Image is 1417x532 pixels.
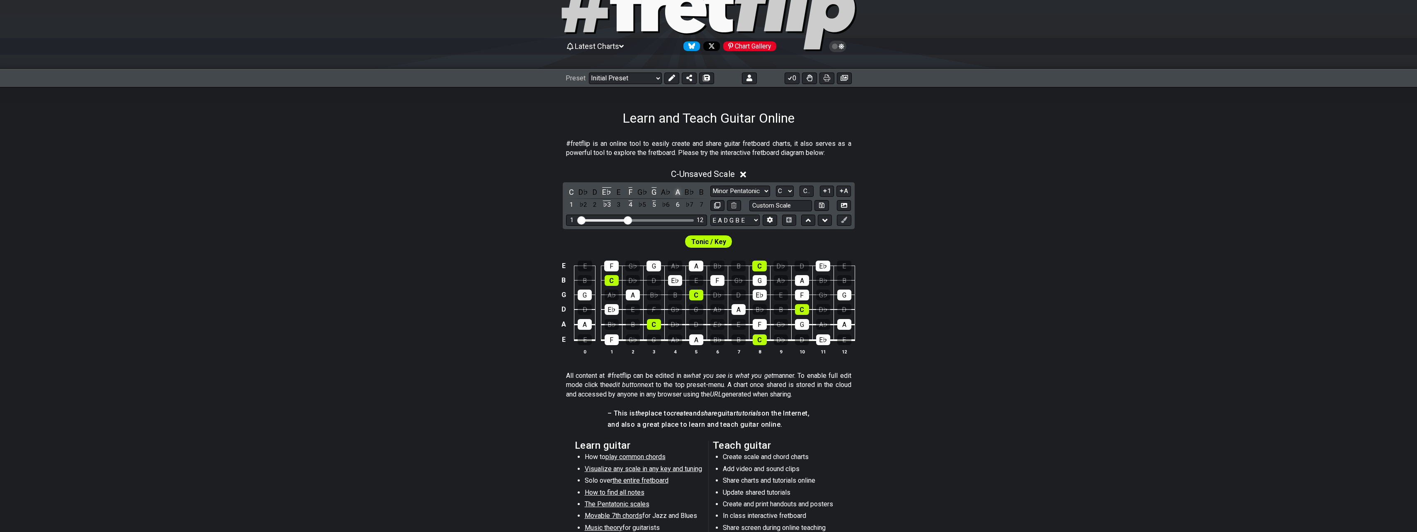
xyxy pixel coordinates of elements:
[664,347,685,356] th: 4
[723,41,776,51] div: Chart Gallery
[622,347,643,356] th: 2
[687,372,773,380] em: what you see is what you get
[589,73,662,84] select: Preset
[578,304,592,315] div: D
[723,452,841,464] li: Create scale and chord charts
[732,334,746,345] div: B
[723,464,841,476] li: Add video and sound clips
[585,488,644,496] span: How to find all notes
[802,73,817,84] button: Toggle Dexterity for all fretkits
[578,275,592,286] div: B
[668,261,682,271] div: A♭
[753,319,767,330] div: F
[736,409,761,417] em: tutorials
[837,319,851,330] div: A
[710,186,770,197] select: Scale
[608,409,809,418] h4: – This is place to and guitar on the Internet,
[647,261,661,271] div: G
[774,290,788,300] div: E
[578,199,588,210] div: toggle scale degree
[559,302,569,317] td: D
[585,465,702,473] span: Visualize any scale in any key and tuning
[684,199,695,210] div: toggle scale degree
[661,199,671,210] div: toggle scale degree
[664,73,679,84] button: Edit Preset
[776,186,794,197] select: Tonic/Root
[613,199,624,210] div: toggle scale degree
[647,290,661,300] div: B♭
[668,290,682,300] div: B
[728,347,749,356] th: 7
[613,186,624,198] div: toggle pitch class
[710,390,722,398] em: URL
[710,334,724,345] div: B♭
[585,524,622,532] span: Music theory
[732,319,746,330] div: E
[795,275,809,286] div: A
[668,334,682,345] div: A♭
[710,261,724,271] div: B♭
[559,317,569,332] td: A
[559,332,569,348] td: E
[566,186,577,198] div: toggle pitch class
[574,347,595,356] th: 0
[753,290,767,300] div: E♭
[723,511,841,523] li: In class interactive fretboard
[649,199,659,210] div: toggle scale degree
[753,275,767,286] div: G
[732,275,746,286] div: G♭
[604,261,619,271] div: F
[773,261,788,271] div: D♭
[647,319,661,330] div: C
[585,500,649,508] span: The Pentatonic scales
[685,347,707,356] th: 5
[672,186,683,198] div: toggle pitch class
[578,334,592,345] div: E
[585,511,703,523] li: for Jazz and Blues
[609,381,641,389] em: edit button
[801,215,815,226] button: Move up
[818,215,832,226] button: Move down
[710,304,724,315] div: A♭
[625,186,636,198] div: toggle pitch class
[710,275,724,286] div: F
[774,275,788,286] div: A♭
[605,290,619,300] div: A♭
[723,488,841,500] li: Update shared tutorials
[691,236,726,248] span: First enable full edit mode to edit
[836,186,851,197] button: A
[625,261,640,271] div: G♭
[727,200,741,211] button: Delete
[626,319,640,330] div: B
[625,199,636,210] div: toggle scale degree
[643,347,664,356] th: 3
[837,73,852,84] button: Create image
[575,441,705,450] h2: Learn guitar
[800,186,814,197] button: C..
[566,215,707,226] div: Visible fret range
[637,186,648,198] div: toggle pitch class
[682,73,697,84] button: Share Preset
[710,215,760,226] select: Tuning
[585,476,703,488] li: Solo over
[723,476,841,488] li: Share charts and tutorials online
[689,304,703,315] div: G
[707,347,728,356] th: 6
[637,199,648,210] div: toggle scale degree
[795,334,809,345] div: D
[723,500,841,511] li: Create and print handouts and posters
[837,261,851,271] div: E
[816,304,830,315] div: D♭
[566,371,851,399] p: All content at #fretflip can be edited in a manner. To enable full edit mode click the next to th...
[834,347,855,356] th: 12
[626,275,640,286] div: D♭
[731,261,746,271] div: B
[752,261,767,271] div: C
[668,275,682,286] div: E♭
[837,215,851,226] button: First click edit preset to enable marker editing
[791,347,812,356] th: 10
[837,290,851,300] div: G
[566,199,577,210] div: toggle scale degree
[774,304,788,315] div: B
[699,73,714,84] button: Save As (makes a copy)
